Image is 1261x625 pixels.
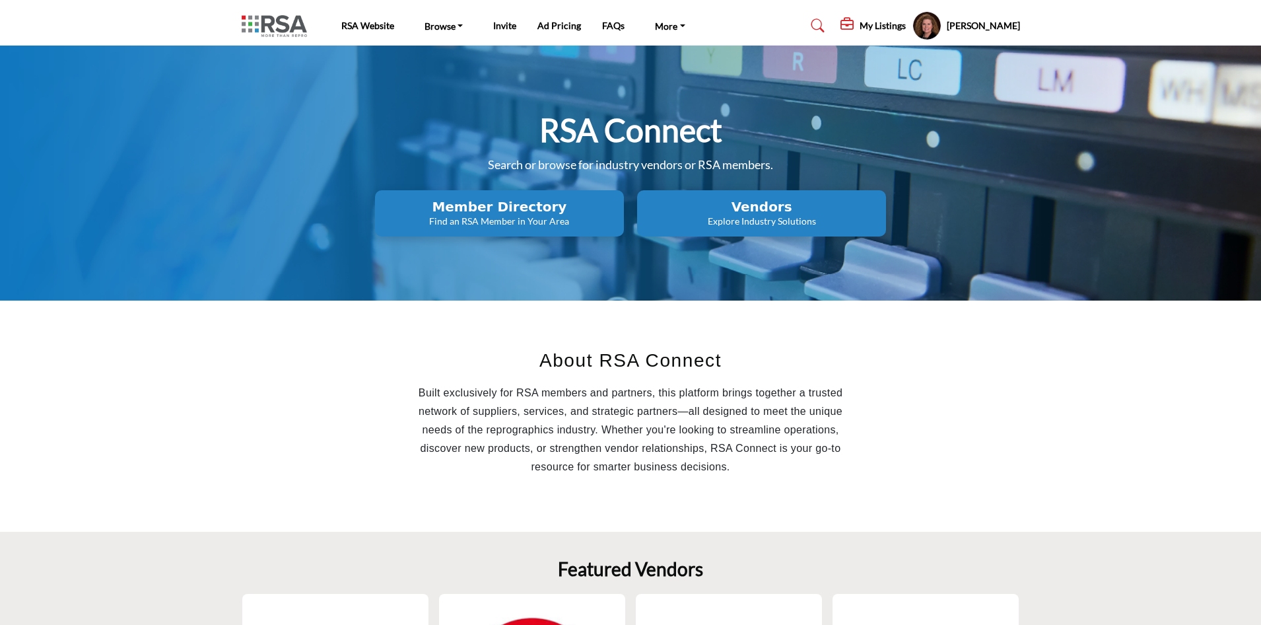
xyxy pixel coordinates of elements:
[947,19,1020,32] h5: [PERSON_NAME]
[488,157,773,172] span: Search or browse for industry vendors or RSA members.
[646,17,695,35] a: More
[379,199,620,215] h2: Member Directory
[375,190,624,237] button: Member Directory Find an RSA Member in Your Area
[641,199,882,215] h2: Vendors
[641,215,882,228] p: Explore Industry Solutions
[242,15,314,37] img: Site Logo
[539,110,722,151] h1: RSA Connect
[860,20,906,32] h5: My Listings
[403,347,858,375] h2: About RSA Connect
[415,17,473,35] a: Browse
[840,18,906,34] div: My Listings
[798,15,833,36] a: Search
[602,20,625,31] a: FAQs
[558,558,703,581] h2: Featured Vendors
[537,20,581,31] a: Ad Pricing
[637,190,886,237] button: Vendors Explore Industry Solutions
[379,215,620,228] p: Find an RSA Member in Your Area
[403,384,858,476] p: Built exclusively for RSA members and partners, this platform brings together a trusted network o...
[341,20,394,31] a: RSA Website
[493,20,516,31] a: Invite
[912,11,941,40] button: Show hide supplier dropdown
